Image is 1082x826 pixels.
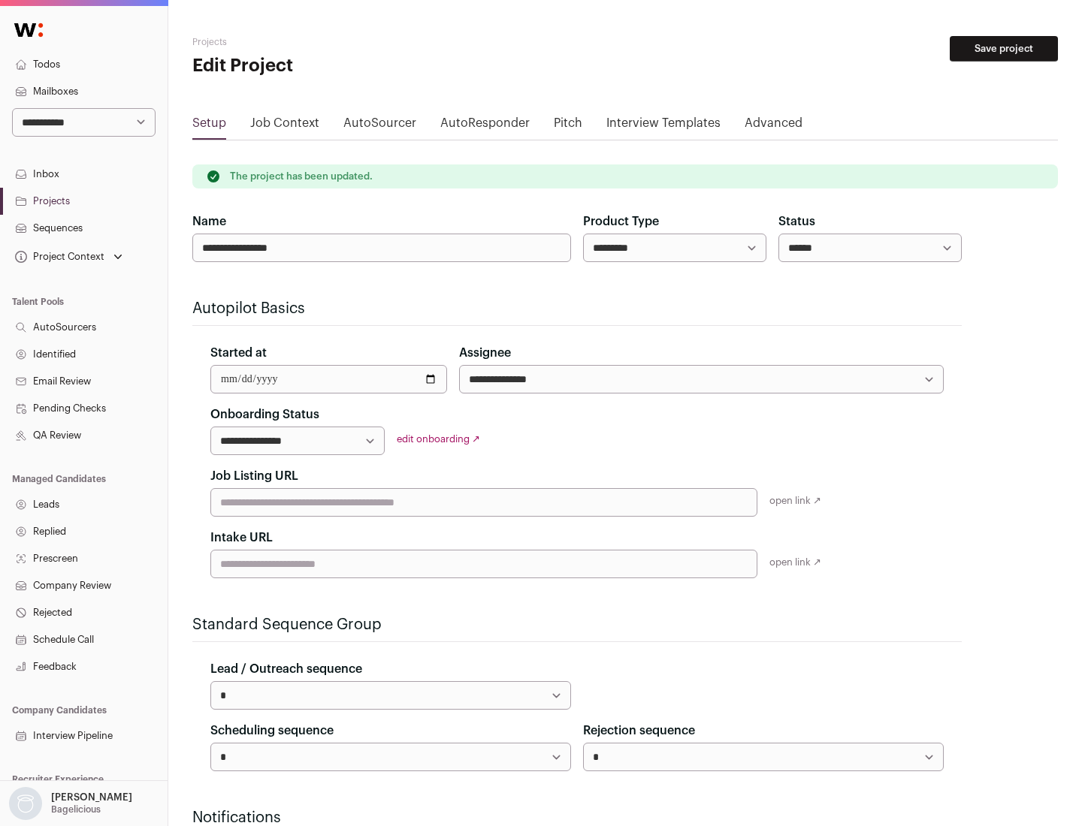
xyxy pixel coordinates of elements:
label: Lead / Outreach sequence [210,660,362,678]
a: Advanced [745,114,802,138]
h1: Edit Project [192,54,481,78]
a: AutoSourcer [343,114,416,138]
a: AutoResponder [440,114,530,138]
label: Started at [210,344,267,362]
p: [PERSON_NAME] [51,791,132,803]
img: Wellfound [6,15,51,45]
h2: Standard Sequence Group [192,614,962,635]
label: Status [778,213,815,231]
label: Scheduling sequence [210,722,334,740]
a: Setup [192,114,226,138]
label: Assignee [459,344,511,362]
label: Product Type [583,213,659,231]
a: edit onboarding ↗ [397,434,480,444]
label: Job Listing URL [210,467,298,485]
img: nopic.png [9,787,42,820]
label: Name [192,213,226,231]
p: Bagelicious [51,803,101,815]
label: Onboarding Status [210,405,319,424]
a: Pitch [554,114,582,138]
label: Rejection sequence [583,722,695,740]
p: The project has been updated. [230,170,373,182]
h2: Projects [192,36,481,48]
label: Intake URL [210,529,273,547]
a: Job Context [250,114,319,138]
h2: Autopilot Basics [192,298,962,319]
button: Open dropdown [12,246,125,267]
a: Interview Templates [606,114,721,138]
button: Open dropdown [6,787,135,820]
button: Save project [950,36,1058,62]
div: Project Context [12,251,104,263]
